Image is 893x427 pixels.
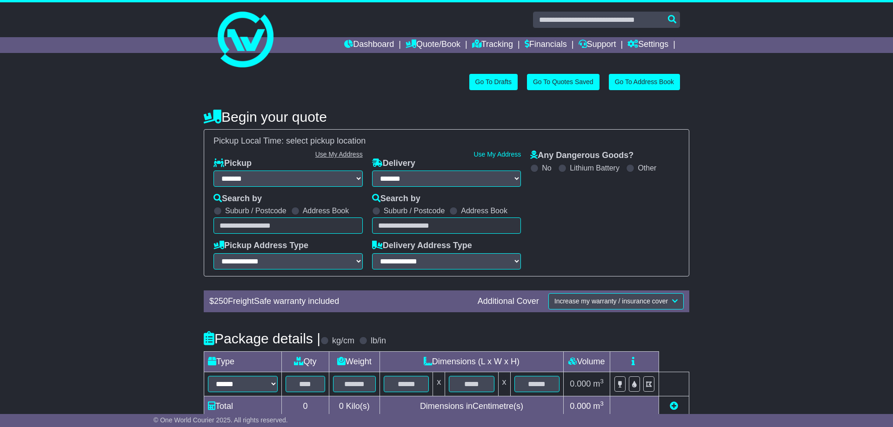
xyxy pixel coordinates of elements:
[329,396,380,416] td: Kilo(s)
[282,351,329,372] td: Qty
[473,151,521,158] a: Use My Address
[213,158,252,169] label: Pickup
[204,331,320,346] h4: Package details |
[303,206,349,215] label: Address Book
[380,396,563,416] td: Dimensions in Centimetre(s)
[344,37,394,53] a: Dashboard
[609,74,680,90] a: Go To Address Book
[204,351,282,372] td: Type
[332,336,354,346] label: kg/cm
[600,400,604,407] sup: 3
[570,401,591,411] span: 0.000
[339,401,344,411] span: 0
[593,379,604,388] span: m
[371,336,386,346] label: lb/in
[638,164,656,172] label: Other
[204,396,282,416] td: Total
[225,206,287,215] label: Suburb / Postcode
[527,74,600,90] a: Go To Quotes Saved
[498,372,510,396] td: x
[473,296,544,307] div: Additional Cover
[542,164,551,172] label: No
[213,194,262,204] label: Search by
[380,351,563,372] td: Dimensions (L x W x H)
[563,351,610,372] td: Volume
[461,206,507,215] label: Address Book
[282,396,329,416] td: 0
[433,372,445,396] td: x
[214,296,228,306] span: 250
[205,296,473,307] div: $ FreightSafe warranty included
[530,151,633,161] label: Any Dangerous Goods?
[384,206,445,215] label: Suburb / Postcode
[593,401,604,411] span: m
[209,136,684,146] div: Pickup Local Time:
[570,164,620,172] label: Lithium Battery
[372,194,420,204] label: Search by
[372,241,472,251] label: Delivery Address Type
[469,74,518,90] a: Go To Drafts
[600,378,604,385] sup: 3
[406,37,460,53] a: Quote/Book
[670,401,678,411] a: Add new item
[286,136,366,145] span: select pickup location
[548,293,684,309] button: Increase my warranty / insurance cover
[315,151,363,158] a: Use My Address
[329,351,380,372] td: Weight
[554,297,668,305] span: Increase my warranty / insurance cover
[627,37,668,53] a: Settings
[579,37,616,53] a: Support
[472,37,513,53] a: Tracking
[570,379,591,388] span: 0.000
[213,241,308,251] label: Pickup Address Type
[204,109,689,125] h4: Begin your quote
[525,37,567,53] a: Financials
[372,158,415,169] label: Delivery
[153,416,288,424] span: © One World Courier 2025. All rights reserved.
